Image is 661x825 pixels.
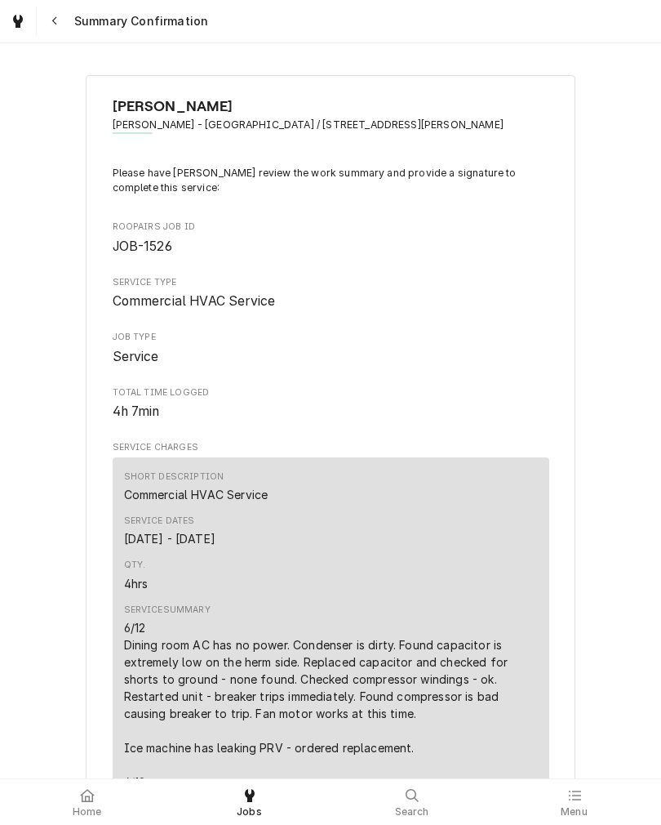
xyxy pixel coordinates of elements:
span: Home [73,805,102,818]
span: Address [113,118,549,132]
button: Navigate back [40,7,69,36]
div: Total Time Logged [113,386,549,421]
span: Menu [561,805,588,818]
span: Service Type [113,276,549,289]
div: Service Summary [124,604,211,617]
span: Commercial HVAC Service [113,293,276,309]
span: Roopairs Job ID [113,237,549,256]
div: Roopairs Job ID [113,221,549,256]
div: Qty. [124,559,146,572]
span: Service Type [113,292,549,311]
div: Quantity [124,575,149,592]
div: Service Dates [124,530,215,547]
div: Job Type [113,331,549,366]
span: Name [113,96,549,118]
a: Jobs [169,783,330,822]
div: Service Dates [124,515,215,547]
span: Total Time Logged [113,402,549,421]
a: Home [7,783,167,822]
a: Menu [494,783,654,822]
div: Short Description [124,486,268,503]
span: 4h 7min [113,404,160,419]
span: Jobs [237,805,262,818]
span: JOB-1526 [113,239,172,254]
span: Job Type [113,347,549,367]
span: Service Charges [113,441,549,454]
div: Service Dates [124,515,195,528]
span: Roopairs Job ID [113,221,549,234]
a: Go to Jobs [3,7,33,36]
span: Service [113,349,159,364]
span: Total Time Logged [113,386,549,399]
p: Please have [PERSON_NAME] review the work summary and provide a signature to complete this service: [113,166,549,196]
div: Quantity [124,559,149,591]
span: Summary Confirmation [69,13,208,29]
div: Short Description [124,470,268,503]
div: Client Information [113,96,549,145]
div: Service Type [113,276,549,311]
a: Search [331,783,492,822]
div: Short Description [124,470,224,484]
span: Job Type [113,331,549,344]
span: Search [395,805,429,818]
